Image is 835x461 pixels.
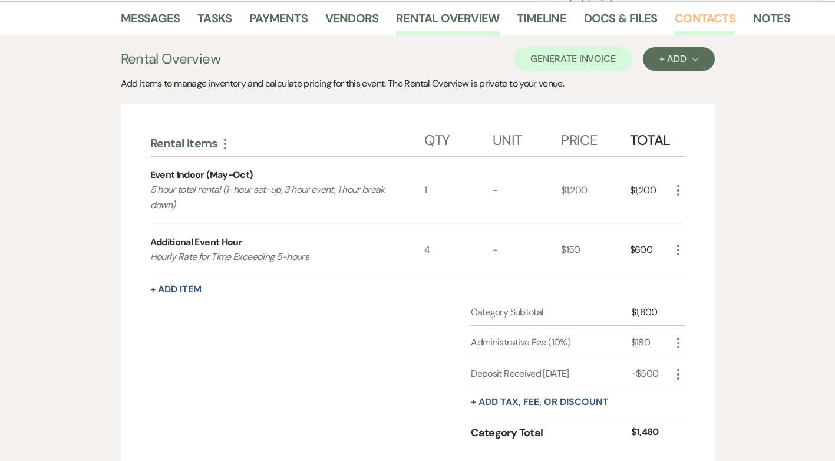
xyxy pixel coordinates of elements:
[643,47,714,71] button: + Add
[561,157,629,223] div: $1,200
[561,120,629,156] div: Price
[471,335,631,350] div: Administrative Fee (10%)
[514,47,632,71] button: Generate Invoice
[631,367,671,381] div: -$500
[493,224,561,276] div: -
[631,425,671,441] div: $1,480
[471,397,609,407] button: + Add tax, fee, or discount
[424,120,493,156] div: Qty
[493,120,561,156] div: Unit
[150,136,424,151] div: Rental Items
[630,120,671,156] div: Total
[631,305,671,320] div: $1,800
[517,9,566,35] a: Timeline
[753,9,790,35] a: Notes
[584,9,657,35] a: Docs & Files
[150,285,202,294] button: + Add Item
[659,54,698,64] div: + Add
[471,305,631,320] div: Category Subtotal
[150,168,253,182] div: Event Indoor (May-Oct)
[471,425,631,441] div: Category Total
[150,249,397,265] p: Hourly Rate for Time Exceeding 5-hours
[424,224,493,276] div: 4
[493,157,561,223] div: -
[424,157,493,223] div: 1
[561,224,629,276] div: $150
[471,367,631,381] div: Deposit Received [DATE]
[249,9,308,35] a: Payments
[121,48,220,70] h3: Rental Overview
[197,9,232,35] a: Tasks
[325,9,378,35] a: Vendors
[150,235,243,249] div: Additional Event Hour
[396,9,499,35] a: Rental Overview
[630,224,671,276] div: $600
[150,182,397,212] p: 5 hour total rental (1-hour set-up, 3 hour event, 1 hour break down)
[630,157,671,223] div: $1,200
[631,335,671,350] div: $180
[121,9,180,35] a: Messages
[121,77,715,91] div: Add items to manage inventory and calculate pricing for this event. The Rental Overview is privat...
[675,9,735,35] a: Contacts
